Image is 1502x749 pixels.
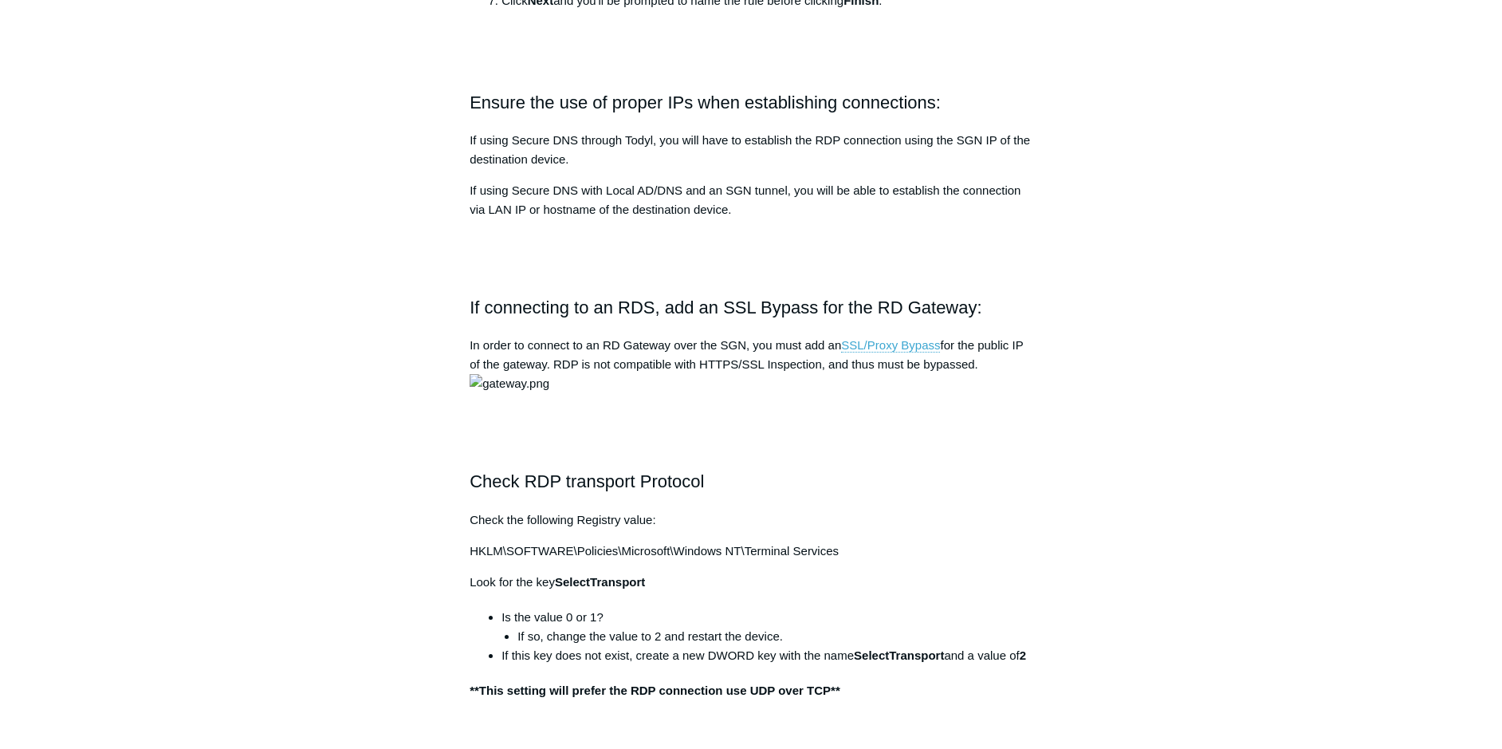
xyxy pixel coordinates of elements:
p: If using Secure DNS through Todyl, you will have to establish the RDP connection using the SGN IP... [470,131,1032,169]
h2: If connecting to an RDS, add an SSL Bypass for the RD Gateway: [470,294,1032,321]
p: If using Secure DNS with Local AD/DNS and an SGN tunnel, you will be able to establish the connec... [470,181,1032,219]
strong: **This setting will prefer the RDP connection use UDP over TCP** [470,684,840,697]
h2: Check RDP transport Protocol [470,467,1032,495]
strong: SelectTransport [555,575,645,589]
p: In order to connect to an RD Gateway over the SGN, you must add an for the public IP of the gatew... [470,336,1032,393]
strong: SelectTransport [854,648,944,662]
p: Check the following Registry value: [470,511,1032,530]
strong: 2 [1020,648,1026,662]
img: gateway.png [470,374,549,393]
li: Is the value 0 or 1? [501,608,1032,646]
li: If so, change the value to 2 and restart the device. [517,627,1032,646]
p: Look for the key [470,573,1032,592]
a: SSL/Proxy Bypass [841,338,940,353]
li: If this key does not exist, create a new DWORD key with the name and a value of [501,646,1032,665]
p: HKLM\SOFTWARE\Policies\Microsoft\Windows NT\Terminal Services [470,542,1032,561]
h2: Ensure the use of proper IPs when establishing connections: [470,89,1032,116]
